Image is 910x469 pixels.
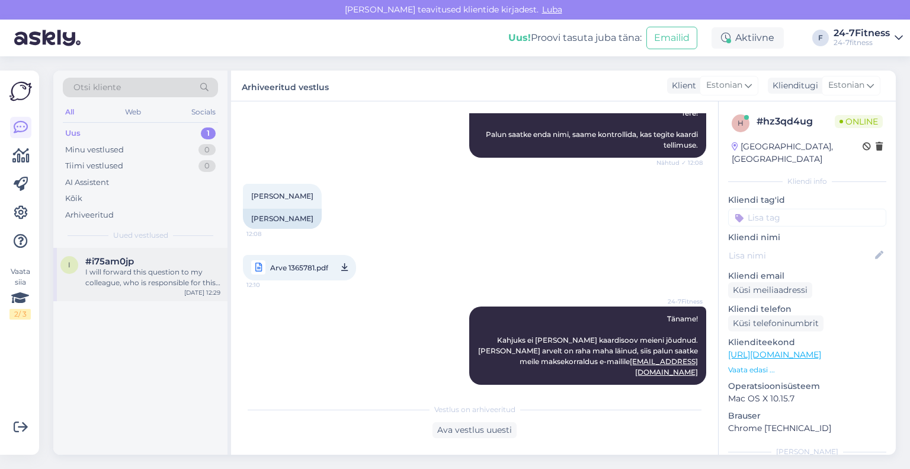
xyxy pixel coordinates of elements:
a: [EMAIL_ADDRESS][DOMAIN_NAME] [630,357,698,377]
img: Askly Logo [9,80,32,103]
div: 0 [198,160,216,172]
div: Kliendi info [728,176,886,187]
div: Uus [65,127,81,139]
div: Arhiveeritud [65,209,114,221]
div: Kõik [65,193,82,205]
input: Lisa nimi [729,249,873,262]
div: Aktiivne [712,27,784,49]
div: Minu vestlused [65,144,124,156]
span: Estonian [828,79,864,92]
span: h [738,119,744,127]
p: Kliendi nimi [728,231,886,244]
span: 12:08 [246,229,291,238]
div: AI Assistent [65,177,109,189]
div: [GEOGRAPHIC_DATA], [GEOGRAPHIC_DATA] [732,141,863,165]
div: Tiimi vestlused [65,160,123,172]
a: 24-7Fitness24-7fitness [834,28,903,47]
div: 24-7Fitness [834,28,890,38]
p: Kliendi telefon [728,303,886,315]
p: Kliendi tag'id [728,194,886,206]
p: Vaata edasi ... [728,365,886,375]
span: Vestlus on arhiveeritud [434,404,515,415]
span: Estonian [706,79,742,92]
span: Arve 1365781.pdf [270,260,328,275]
div: All [63,104,76,120]
span: Online [835,115,883,128]
button: Emailid [646,27,697,49]
p: Kliendi email [728,270,886,282]
span: [PERSON_NAME] [251,192,313,200]
div: [PERSON_NAME] [728,446,886,457]
span: 24-7Fitness [658,297,703,306]
p: Operatsioonisüsteem [728,380,886,393]
div: Klienditugi [768,79,818,92]
span: #i75am0jp [85,256,134,267]
div: Vaata siia [9,266,31,320]
div: [PERSON_NAME] [243,209,322,229]
span: Otsi kliente [73,81,121,94]
div: I will forward this question to my colleague, who is responsible for this. The reply will be here... [85,267,220,288]
div: 0 [198,144,216,156]
b: Uus! [508,32,531,43]
p: Brauser [728,410,886,422]
span: Nähtud ✓ 12:08 [656,158,703,167]
a: [URL][DOMAIN_NAME] [728,349,821,360]
div: [DATE] 12:29 [184,288,220,297]
div: Ava vestlus uuesti [432,422,517,438]
div: F [812,30,829,46]
p: Klienditeekond [728,336,886,349]
p: Mac OS X 10.15.7 [728,393,886,405]
div: 24-7fitness [834,38,890,47]
span: 12:13 [658,385,703,394]
span: Luba [539,4,566,15]
a: Arve 1365781.pdf12:10 [243,255,356,280]
div: Proovi tasuta juba täna: [508,31,642,45]
div: 1 [201,127,216,139]
input: Lisa tag [728,209,886,226]
div: # hz3qd4ug [757,114,835,129]
label: Arhiveeritud vestlus [242,78,329,94]
div: Web [123,104,143,120]
div: 2 / 3 [9,309,31,320]
div: Socials [189,104,218,120]
div: Küsi telefoninumbrit [728,315,824,331]
div: Klient [667,79,696,92]
span: Uued vestlused [113,230,168,241]
div: Küsi meiliaadressi [728,282,812,298]
span: 12:10 [246,277,291,292]
p: Chrome [TECHNICAL_ID] [728,422,886,435]
span: i [68,260,71,269]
